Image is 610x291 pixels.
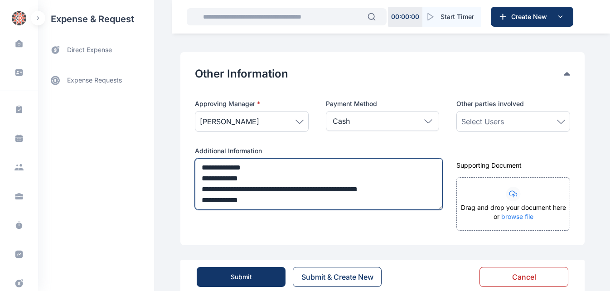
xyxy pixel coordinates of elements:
button: Submit [197,267,286,287]
div: Supporting Document [456,161,570,170]
button: Create New [491,7,573,27]
label: Additional Information [195,146,439,155]
span: Approving Manager [195,99,260,108]
div: Other Information [195,67,570,81]
div: Drag and drop your document here or [457,203,570,230]
span: Create New [508,12,555,21]
label: Payment Method [326,99,440,108]
span: Start Timer [441,12,474,21]
span: Other parties involved [456,99,524,108]
button: Cancel [479,267,568,287]
button: Submit & Create New [293,267,382,287]
button: Other Information [195,67,564,81]
div: Submit [231,272,252,281]
span: Select Users [461,116,504,127]
span: direct expense [67,45,112,55]
button: Start Timer [422,7,481,27]
span: browse file [501,213,533,220]
p: 00 : 00 : 00 [391,12,419,21]
div: expense requests [38,62,154,91]
p: Cash [333,116,350,126]
a: direct expense [38,38,154,62]
span: [PERSON_NAME] [200,116,259,127]
a: expense requests [38,69,154,91]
